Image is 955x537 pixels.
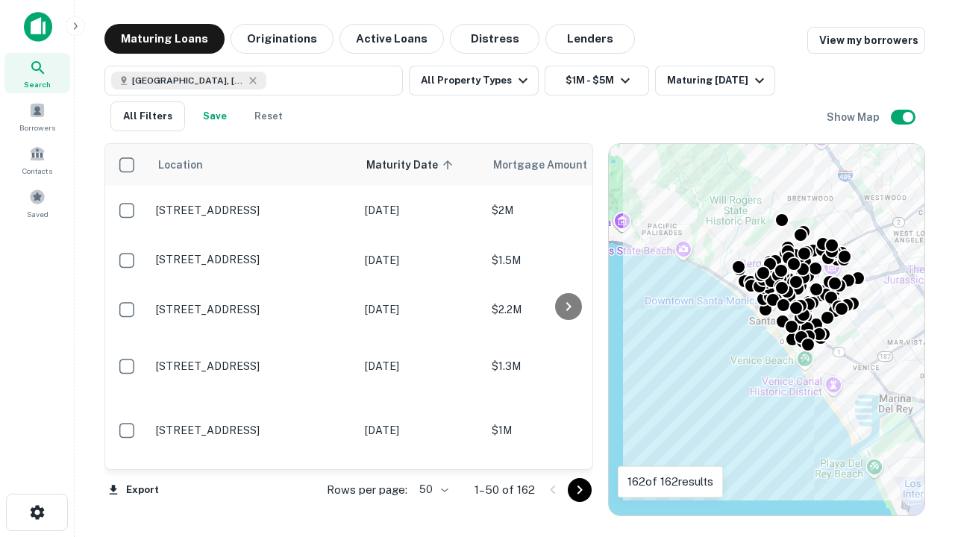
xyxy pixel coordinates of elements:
p: $1M [492,422,641,439]
a: Contacts [4,139,70,180]
button: Lenders [545,24,635,54]
span: Borrowers [19,122,55,134]
span: Saved [27,208,48,220]
div: 0 0 [609,144,924,515]
th: Maturity Date [357,144,484,186]
button: Originations [231,24,334,54]
p: Rows per page: [327,481,407,499]
span: Location [157,156,203,174]
p: [STREET_ADDRESS] [156,424,350,437]
span: Search [24,78,51,90]
p: [DATE] [365,422,477,439]
button: All Property Types [409,66,539,95]
th: Location [148,144,357,186]
p: $2.2M [492,301,641,318]
button: [GEOGRAPHIC_DATA], [GEOGRAPHIC_DATA], [GEOGRAPHIC_DATA] [104,66,403,95]
p: $1.5M [492,252,641,268]
div: Maturing [DATE] [667,72,768,89]
p: $1.3M [492,358,641,374]
button: Distress [450,24,539,54]
a: Search [4,53,70,93]
img: capitalize-icon.png [24,12,52,42]
button: Maturing [DATE] [655,66,775,95]
span: Mortgage Amount [493,156,607,174]
button: Export [104,479,163,501]
th: Mortgage Amount [484,144,648,186]
div: 50 [413,479,451,500]
p: 162 of 162 results [627,473,713,491]
button: Reset [245,101,292,131]
button: $1M - $5M [545,66,649,95]
button: Maturing Loans [104,24,225,54]
span: Contacts [22,165,52,177]
a: View my borrowers [807,27,925,54]
a: Saved [4,183,70,223]
button: Go to next page [568,478,592,502]
p: [STREET_ADDRESS] [156,303,350,316]
button: Active Loans [339,24,444,54]
a: Borrowers [4,96,70,136]
p: [DATE] [365,301,477,318]
h6: Show Map [827,109,882,125]
p: 1–50 of 162 [475,481,535,499]
p: [DATE] [365,252,477,268]
button: Save your search to get updates of matches that match your search criteria. [191,101,239,131]
span: Maturity Date [366,156,457,174]
p: [STREET_ADDRESS] [156,204,350,217]
p: [STREET_ADDRESS] [156,359,350,373]
iframe: Chat Widget [880,370,955,442]
p: $2M [492,202,641,219]
p: [DATE] [365,202,477,219]
span: [GEOGRAPHIC_DATA], [GEOGRAPHIC_DATA], [GEOGRAPHIC_DATA] [132,74,244,87]
p: [STREET_ADDRESS] [156,253,350,266]
p: [DATE] [365,358,477,374]
button: All Filters [110,101,185,131]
